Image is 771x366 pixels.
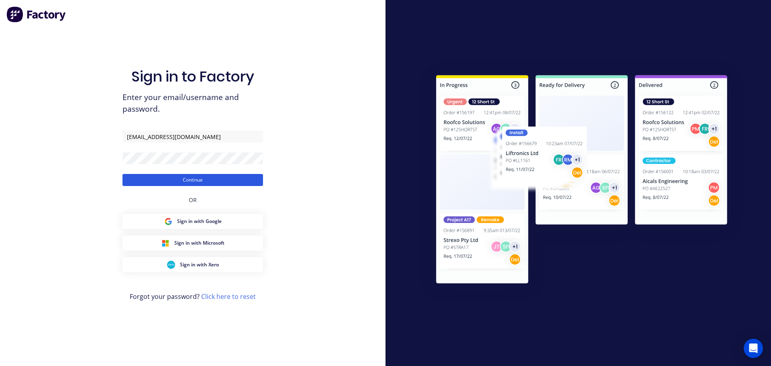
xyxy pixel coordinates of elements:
span: Sign in with Microsoft [174,239,224,247]
span: Sign in with Google [177,218,222,225]
span: Forgot your password? [130,292,256,301]
span: Enter your email/username and password. [122,92,263,115]
button: Microsoft Sign inSign in with Microsoft [122,235,263,251]
img: Sign in [418,59,745,303]
img: Xero Sign in [167,261,175,269]
button: Google Sign inSign in with Google [122,214,263,229]
button: Xero Sign inSign in with Xero [122,257,263,272]
button: Continue [122,174,263,186]
img: Factory [6,6,67,22]
span: Sign in with Xero [180,261,219,268]
img: Microsoft Sign in [161,239,169,247]
img: Google Sign in [164,217,172,225]
div: Open Intercom Messenger [744,339,763,358]
a: Click here to reset [201,292,256,301]
h1: Sign in to Factory [131,68,254,85]
input: Email/Username [122,131,263,143]
div: OR [189,186,197,214]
